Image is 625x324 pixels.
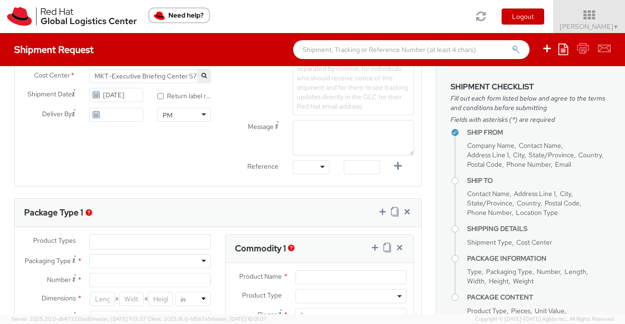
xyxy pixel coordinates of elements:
[148,292,173,306] input: Height
[486,267,532,276] span: Packaging Type
[529,151,574,159] span: State/Province
[564,267,586,276] span: Length
[467,294,611,301] h4: Package Content
[535,307,564,315] span: Unit Value
[148,8,210,23] button: Need help?
[467,199,512,207] span: State/Province
[467,267,482,276] span: Type
[42,294,76,302] span: Dimensions
[89,69,211,83] span: MKT-Executive Briefing Center 570
[516,238,552,247] span: Cost Center
[467,307,507,315] span: Product Type
[235,244,286,253] h3: Commodity 1
[248,122,274,131] span: Message
[11,315,146,322] span: Server: 2025.20.0-db47332bad5
[163,111,173,120] div: PM
[475,315,614,323] span: Copyright © [DATE]-[DATE] Agistix Inc., All Rights Reserved
[489,277,509,285] span: Height
[50,313,71,322] span: Weight
[467,129,611,136] h4: Ship From
[467,277,485,285] span: Width
[467,177,611,184] h4: Ship To
[537,267,560,276] span: Number
[14,44,94,55] h4: Shipment Request
[613,23,619,31] span: ▼
[467,160,502,169] span: Postal Code
[148,315,267,322] span: Client: 2025.18.0-fd567a5
[293,40,530,59] input: Shipment, Tracking or Reference Number (at least 4 chars)
[34,70,70,81] span: Cost Center
[467,225,611,232] h4: Shipping Details
[24,208,83,217] h3: Package Type 1
[451,94,611,112] span: Fill out each form listed below and agree to the terms and conditions before submitting
[119,292,144,306] input: Width
[33,236,76,245] span: Product Types
[242,291,282,299] span: Product Type
[513,151,524,159] span: City
[517,199,540,207] span: Country
[42,109,72,119] span: Deliver By
[467,151,509,159] span: Address Line 1
[27,89,72,99] span: Shipment Date
[502,9,544,25] button: Logout
[467,189,510,198] span: Contact Name
[90,292,114,306] input: Length
[157,93,164,99] input: Return label required
[560,22,619,31] span: [PERSON_NAME]
[144,292,148,306] span: X
[560,189,571,198] span: City
[519,141,561,150] span: Contact Name
[451,115,611,124] span: Fields with asterisks (*) are required
[467,238,512,247] span: Shipment Type
[545,199,580,207] span: Postal Code
[555,160,571,169] span: Email
[467,208,512,217] span: Phone Number
[211,315,267,322] span: master, [DATE] 10:01:07
[247,162,278,171] span: Reference
[467,255,611,262] h4: Package Information
[511,307,530,315] span: Pieces
[516,208,558,217] span: Location Type
[25,256,71,265] span: Packaging Type
[506,160,551,169] span: Phone Number
[157,90,211,101] label: Return label required
[95,72,206,80] span: MKT-Executive Briefing Center 570
[115,292,119,306] span: X
[239,272,282,281] span: Product Name
[513,277,534,285] span: Weight
[7,7,137,26] img: rh-logistics-00dfa346123c4ec078e1.svg
[578,151,602,159] span: Country
[514,189,556,198] span: Address Line 1
[467,141,514,150] span: Company Name
[47,275,71,284] span: Number
[258,310,277,319] span: Pieces
[92,315,146,322] span: master, [DATE] 11:13:37
[451,83,611,91] h3: Shipment Checklist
